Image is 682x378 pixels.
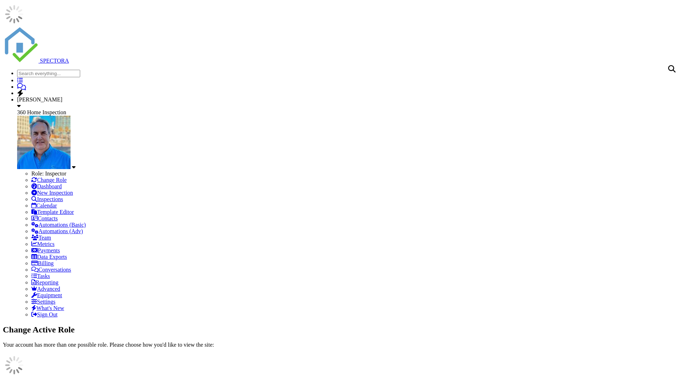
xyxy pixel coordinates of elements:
[17,116,71,169] img: img_7863.jpeg
[31,273,50,279] a: Tasks
[3,3,26,26] img: loading-93afd81d04378562ca97960a6d0abf470c8f8241ccf6a1b4da771bf876922d1b.gif
[17,70,80,77] input: Search everything...
[3,354,26,377] img: loading-93afd81d04378562ca97960a6d0abf470c8f8241ccf6a1b4da771bf876922d1b.gif
[31,247,60,253] a: Payments
[31,241,55,247] a: Metrics
[3,325,679,335] h2: Change Active Role
[3,58,69,64] a: SPECTORA
[31,222,86,228] a: Automations (Basic)
[31,196,63,202] a: Inspections
[31,286,60,292] a: Advanced
[31,235,51,241] a: Team
[31,254,67,260] a: Data Exports
[31,311,57,317] a: Sign Out
[31,190,73,196] a: New Inspection
[31,305,64,311] a: What's New
[3,27,38,63] img: The Best Home Inspection Software - Spectora
[31,183,62,189] a: Dashboard
[31,267,71,273] a: Conversations
[31,279,58,285] a: Reporting
[31,215,58,221] a: Contacts
[17,109,679,116] div: 360 Home Inspection
[40,58,69,64] span: SPECTORA
[31,177,67,183] a: Change Role
[17,96,679,103] div: [PERSON_NAME]
[3,342,679,348] p: Your account has more than one possible role. Please choose how you'd like to view the site:
[31,228,83,234] a: Automations (Adv)
[31,299,56,305] a: Settings
[31,209,74,215] a: Template Editor
[31,260,53,266] a: Billing
[31,170,66,177] span: Role: Inspector
[31,292,62,298] a: Equipment
[31,203,57,209] a: Calendar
